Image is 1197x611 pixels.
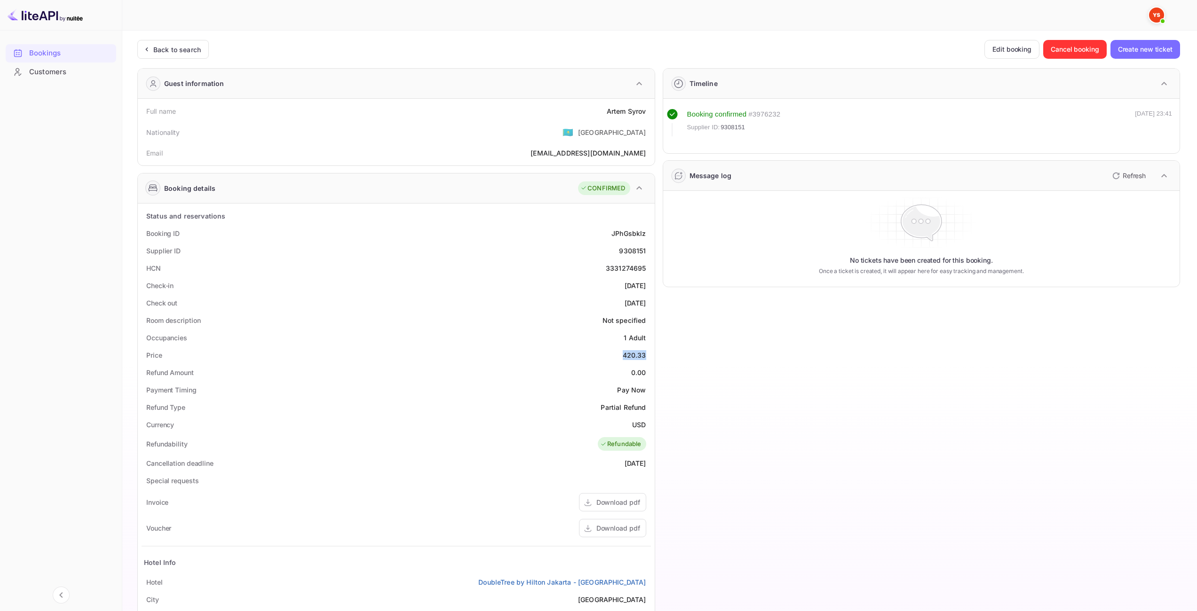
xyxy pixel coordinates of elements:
div: 1 Adult [624,333,646,343]
div: Currency [146,420,174,430]
div: Full name [146,106,176,116]
ya-tr-span: Customers [29,67,66,78]
div: 3331274695 [606,263,646,273]
div: [DATE] [625,458,646,468]
div: Special requests [146,476,198,486]
div: Cancellation deadline [146,458,214,468]
div: 420.33 [623,350,646,360]
div: [GEOGRAPHIC_DATA] [578,127,646,137]
p: Refresh [1123,171,1146,180]
div: Message log [690,171,732,180]
div: Customers [6,63,116,81]
div: Artem Syrov [607,106,646,116]
div: City [146,595,159,604]
div: Download pdf [596,497,640,507]
div: Refundable [600,439,642,449]
button: Edit booking [984,40,1039,59]
button: Refresh [1107,168,1149,183]
div: Payment Timing [146,385,197,395]
div: Invoice [146,497,168,507]
div: [DATE] 23:41 [1135,109,1172,136]
div: Hotel [146,577,163,587]
ya-tr-span: Edit booking [992,44,1031,55]
ya-tr-span: Cancel booking [1051,44,1099,55]
div: Partial Refund [601,402,646,412]
a: Bookings [6,44,116,62]
div: Timeline [690,78,718,88]
div: Room description [146,315,200,325]
a: Customers [6,63,116,80]
div: Booking details [164,183,215,193]
ya-tr-span: Bookings [29,48,61,59]
div: Nationality [146,127,180,137]
div: Voucher [146,523,171,533]
button: Cancel booking [1043,40,1107,59]
div: Booking confirmed [687,109,747,120]
div: 9308151 [619,246,646,256]
div: # 3976232 [748,109,780,120]
div: Download pdf [596,523,640,533]
span: Supplier ID: [687,123,720,132]
div: Price [146,350,162,360]
div: [DATE] [625,281,646,290]
div: Occupancies [146,333,187,343]
img: Yandex Support [1149,8,1164,23]
div: CONFIRMED [580,184,625,193]
div: Refund Type [146,402,185,412]
button: Create new ticket [1110,40,1180,59]
span: 9308151 [721,123,745,132]
div: [DATE] [625,298,646,308]
div: Guest information [164,78,224,88]
p: No tickets have been created for this booking. [850,256,993,265]
div: Refundability [146,439,188,449]
div: Pay Now [617,385,646,395]
div: Hotel Info [144,557,176,567]
div: [EMAIL_ADDRESS][DOMAIN_NAME] [531,148,646,158]
img: LiteAPI logo [8,8,83,23]
span: United States [563,124,573,141]
div: HCN [146,263,161,273]
div: Supplier ID [146,246,181,256]
div: Check-in [146,281,174,290]
button: Collapse navigation [53,587,70,603]
div: 0.00 [631,368,646,377]
div: JPhGsbklz [611,228,646,238]
a: DoubleTree by Hilton Jakarta - [GEOGRAPHIC_DATA] [478,577,646,587]
div: Check out [146,298,177,308]
div: USD [632,420,646,430]
div: Booking ID [146,228,180,238]
ya-tr-span: Create new ticket [1118,44,1173,55]
div: Email [146,148,163,158]
div: Bookings [6,44,116,63]
div: Refund Amount [146,368,194,377]
div: Not specified [602,315,646,325]
ya-tr-span: Back to search [153,46,201,54]
p: Once a ticket is created, it will appear here for easy tracking and management. [781,267,1061,275]
div: [GEOGRAPHIC_DATA] [578,595,646,604]
div: Status and reservations [146,211,225,221]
